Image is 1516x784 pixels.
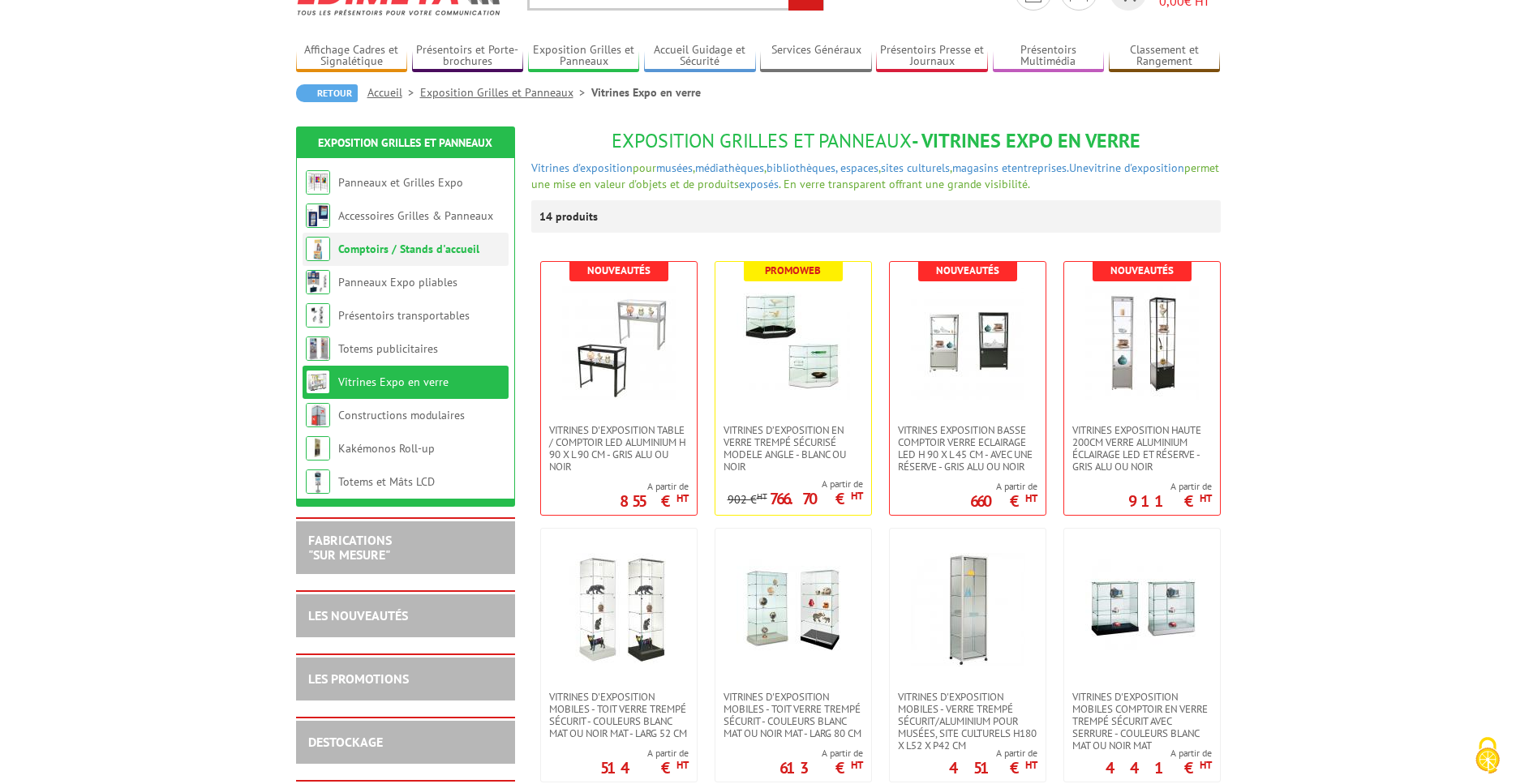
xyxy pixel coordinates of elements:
[367,85,420,100] a: Accueil
[676,758,689,772] sup: HT
[835,161,878,175] a: , espaces
[737,286,850,400] img: VITRINES D’EXPOSITION EN VERRE TREMPÉ SÉCURISÉ MODELE ANGLE - BLANC OU NOIR
[676,491,689,505] sup: HT
[308,607,408,623] a: LES NOUVEAUTÉS
[970,496,1037,506] p: 660 €
[1085,286,1199,400] img: VITRINES EXPOSITION HAUTE 200cm VERRE ALUMINIUM ÉCLAIRAGE LED ET RÉSERVE - GRIS ALU OU NOIR
[1128,496,1212,506] p: 911 €
[1459,729,1516,784] button: Cookies (fenêtre modale)
[898,691,1037,752] span: Vitrines d'exposition mobiles - verre trempé sécurit/aluminium pour musées, site culturels H180 X...
[531,131,1221,152] h1: - Vitrines Expo en verre
[881,161,950,175] a: sites culturels
[644,43,756,70] a: Accueil Guidage et Sécurité
[1064,691,1220,752] a: Vitrines d'exposition mobiles comptoir en verre trempé sécurit avec serrure - couleurs blanc mat ...
[306,436,330,461] img: Kakémonos Roll-up
[1200,758,1212,772] sup: HT
[779,747,863,760] span: A partir de
[308,532,392,563] a: FABRICATIONS"Sur Mesure"
[1085,553,1199,666] img: Vitrines d'exposition mobiles comptoir en verre trempé sécurit avec serrure - couleurs blanc mat ...
[936,263,999,277] b: Nouveautés
[562,553,676,666] img: Vitrines d'exposition mobiles - toit verre trempé sécurit - couleurs blanc mat ou noir mat - larg...
[308,670,409,687] a: LES PROMOTIONS
[728,494,767,506] p: 902 €
[587,263,651,277] b: Nouveautés
[612,128,912,153] span: Exposition Grilles et Panneaux
[737,553,850,666] img: Vitrines d'exposition mobiles - toit verre trempé sécurit - couleurs blanc mat ou noir mat - larg...
[539,200,600,233] p: 14 produits
[531,161,633,175] a: Vitrines d'exposition
[620,496,689,506] p: 855 €
[338,341,438,356] a: Totems publicitaires
[952,161,1011,175] a: magasins et
[1069,161,1089,175] a: Une
[1011,161,1069,175] a: entreprises.
[1110,263,1174,277] b: Nouveautés
[970,480,1037,493] span: A partir de
[911,553,1024,666] img: Vitrines d'exposition mobiles - verre trempé sécurit/aluminium pour musées, site culturels H180 X...
[306,303,330,328] img: Présentoirs transportables
[1467,735,1508,776] img: Cookies (fenêtre modale)
[620,480,689,493] span: A partir de
[306,370,330,394] img: Vitrines Expo en verre
[949,763,1037,773] p: 451 €
[911,286,1024,400] img: VITRINES EXPOSITION BASSE COMPTOIR VERRE ECLAIRAGE LED H 90 x L 45 CM - AVEC UNE RÉSERVE - GRIS A...
[876,43,988,70] a: Présentoirs Presse et Journaux
[728,478,863,491] span: A partir de
[656,161,693,175] a: musées
[1089,161,1184,175] a: vitrine d'exposition
[306,203,330,228] img: Accessoires Grilles & Panneaux
[851,758,863,772] sup: HT
[531,161,1219,191] font: permet une mise en valeur d'objets et de produits . En verre transparent offrant une grande visib...
[1072,424,1212,473] span: VITRINES EXPOSITION HAUTE 200cm VERRE ALUMINIUM ÉCLAIRAGE LED ET RÉSERVE - GRIS ALU OU NOIR
[338,375,449,389] a: Vitrines Expo en verre
[1025,758,1037,772] sup: HT
[296,43,408,70] a: Affichage Cadres et Signalétique
[993,43,1105,70] a: Présentoirs Multimédia
[695,161,764,175] a: médiathèques
[306,403,330,427] img: Constructions modulaires
[851,489,863,503] sup: HT
[724,424,863,473] span: VITRINES D’EXPOSITION EN VERRE TREMPÉ SÉCURISÉ MODELE ANGLE - BLANC OU NOIR
[724,691,863,739] span: Vitrines d'exposition mobiles - toit verre trempé sécurit - couleurs blanc mat ou noir mat - larg...
[549,424,689,473] span: Vitrines d'exposition table / comptoir LED Aluminium H 90 x L 90 cm - Gris Alu ou Noir
[760,43,872,70] a: Services Généraux
[306,237,330,261] img: Comptoirs / Stands d'accueil
[541,424,697,473] a: Vitrines d'exposition table / comptoir LED Aluminium H 90 x L 90 cm - Gris Alu ou Noir
[296,84,358,102] a: Retour
[338,408,465,422] a: Constructions modulaires
[318,135,492,150] a: Exposition Grilles et Panneaux
[541,691,697,739] a: Vitrines d'exposition mobiles - toit verre trempé sécurit - couleurs blanc mat ou noir mat - larg...
[338,474,435,489] a: Totems et Mâts LCD
[562,286,676,400] img: Vitrines d'exposition table / comptoir LED Aluminium H 90 x L 90 cm - Gris Alu ou Noir
[338,275,457,289] a: Panneaux Expo pliables
[338,242,479,256] a: Comptoirs / Stands d'accueil
[549,691,689,739] span: Vitrines d'exposition mobiles - toit verre trempé sécurit - couleurs blanc mat ou noir mat - larg...
[600,763,689,773] p: 514 €
[591,84,701,101] li: Vitrines Expo en verre
[1064,424,1220,473] a: VITRINES EXPOSITION HAUTE 200cm VERRE ALUMINIUM ÉCLAIRAGE LED ET RÉSERVE - GRIS ALU OU NOIR
[338,308,470,323] a: Présentoirs transportables
[1025,491,1037,505] sup: HT
[1106,763,1212,773] p: 441 €
[890,691,1046,752] a: Vitrines d'exposition mobiles - verre trempé sécurit/aluminium pour musées, site culturels H180 X...
[779,763,863,773] p: 613 €
[715,691,871,739] a: Vitrines d'exposition mobiles - toit verre trempé sécurit - couleurs blanc mat ou noir mat - larg...
[306,270,330,294] img: Panneaux Expo pliables
[308,734,383,750] a: DESTOCKAGE
[1200,491,1212,505] sup: HT
[338,175,463,190] a: Panneaux et Grilles Expo
[412,43,524,70] a: Présentoirs et Porte-brochures
[767,161,835,175] a: bibliothèques
[338,208,493,223] a: Accessoires Grilles & Panneaux
[528,43,640,70] a: Exposition Grilles et Panneaux
[757,491,767,502] sup: HT
[898,424,1037,473] span: VITRINES EXPOSITION BASSE COMPTOIR VERRE ECLAIRAGE LED H 90 x L 45 CM - AVEC UNE RÉSERVE - GRIS A...
[890,424,1046,473] a: VITRINES EXPOSITION BASSE COMPTOIR VERRE ECLAIRAGE LED H 90 x L 45 CM - AVEC UNE RÉSERVE - GRIS A...
[420,85,591,100] a: Exposition Grilles et Panneaux
[715,424,871,473] a: VITRINES D’EXPOSITION EN VERRE TREMPÉ SÉCURISÉ MODELE ANGLE - BLANC OU NOIR
[306,336,330,361] img: Totems publicitaires
[765,263,821,277] b: Promoweb
[770,494,863,503] p: 766.70 €
[739,177,779,191] a: exposés
[1128,480,1212,493] span: A partir de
